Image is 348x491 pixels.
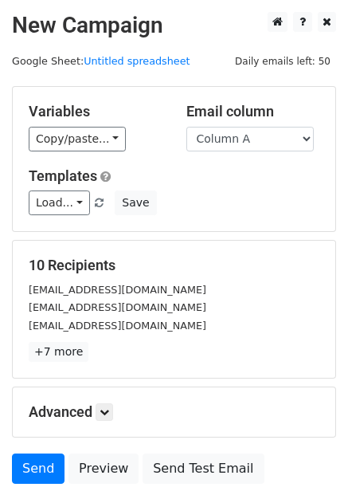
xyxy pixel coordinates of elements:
[29,257,319,274] h5: 10 Recipients
[229,55,336,67] a: Daily emails left: 50
[84,55,190,67] a: Untitled spreadsheet
[29,284,206,296] small: [EMAIL_ADDRESS][DOMAIN_NAME]
[29,403,319,421] h5: Advanced
[29,103,162,120] h5: Variables
[229,53,336,70] span: Daily emails left: 50
[115,191,156,215] button: Save
[12,55,190,67] small: Google Sheet:
[29,320,206,332] small: [EMAIL_ADDRESS][DOMAIN_NAME]
[29,191,90,215] a: Load...
[29,342,88,362] a: +7 more
[143,454,264,484] a: Send Test Email
[12,454,65,484] a: Send
[29,167,97,184] a: Templates
[68,454,139,484] a: Preview
[29,127,126,151] a: Copy/paste...
[12,12,336,39] h2: New Campaign
[29,301,206,313] small: [EMAIL_ADDRESS][DOMAIN_NAME]
[186,103,320,120] h5: Email column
